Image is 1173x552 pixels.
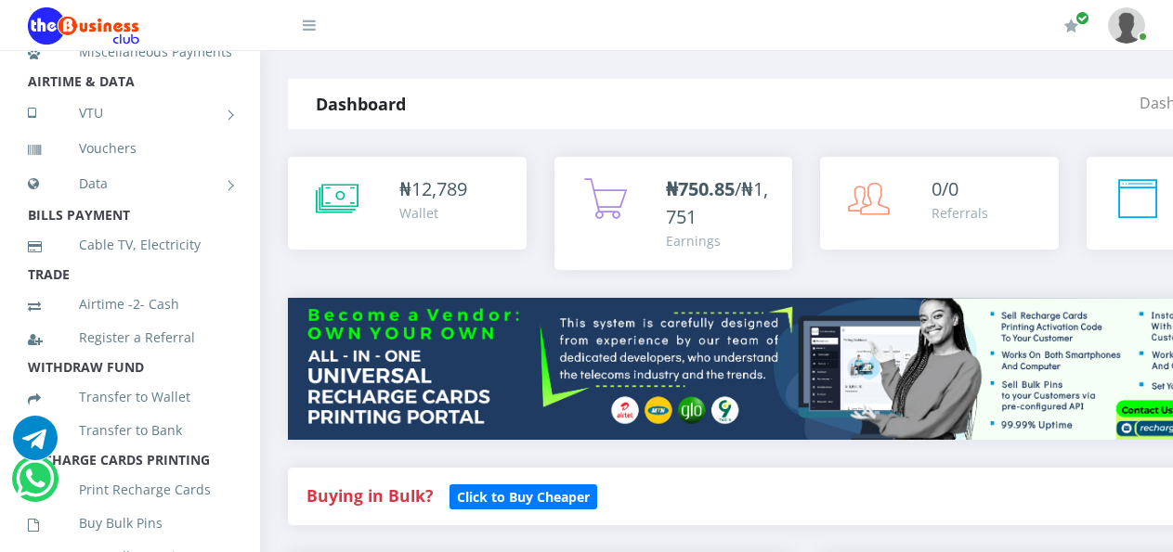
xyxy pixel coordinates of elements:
a: Cable TV, Electricity [28,224,232,266]
a: Print Recharge Cards [28,469,232,511]
a: Vouchers [28,127,232,170]
a: 0/0 Referrals [820,157,1059,250]
span: /₦1,751 [666,176,768,229]
div: Referrals [932,203,988,223]
a: Click to Buy Cheaper [450,484,597,507]
span: 12,789 [411,176,467,201]
b: ₦750.85 [666,176,735,201]
img: User [1108,7,1145,44]
i: Renew/Upgrade Subscription [1064,19,1078,33]
a: ₦12,789 Wallet [288,157,527,250]
span: 0/0 [932,176,958,201]
a: Transfer to Bank [28,409,232,452]
div: Wallet [399,203,467,223]
b: Click to Buy Cheaper [457,488,590,506]
strong: Dashboard [316,93,406,115]
a: ₦750.85/₦1,751 Earnings [554,157,793,270]
div: Earnings [666,231,775,250]
a: Chat for support [16,470,54,501]
a: Buy Bulk Pins [28,502,232,545]
a: VTU [28,90,232,136]
a: Data [28,160,232,207]
a: Register a Referral [28,316,232,359]
a: Chat for support [13,430,58,460]
a: Airtime -2- Cash [28,283,232,326]
img: Logo [28,7,139,45]
strong: Buying in Bulk? [306,484,433,507]
a: Transfer to Wallet [28,376,232,418]
div: ₦ [399,175,467,203]
span: Renew/Upgrade Subscription [1075,11,1089,25]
